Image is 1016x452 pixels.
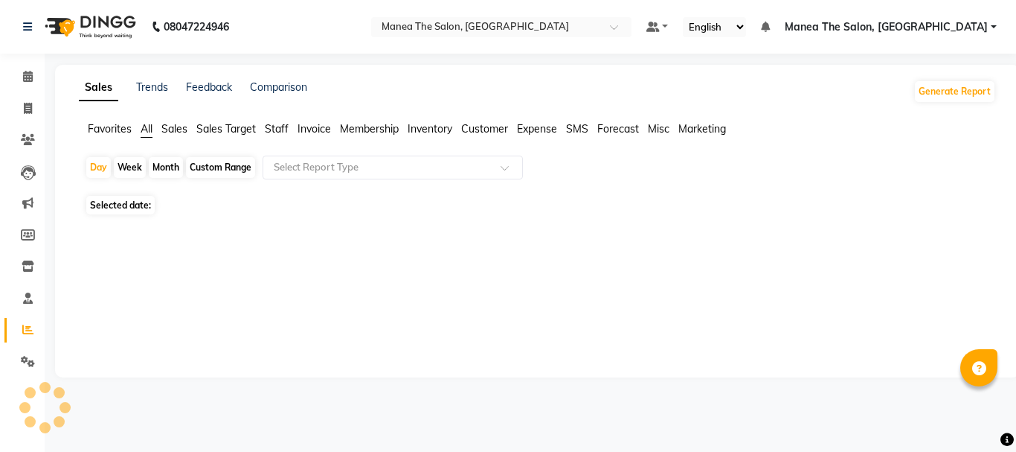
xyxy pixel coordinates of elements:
span: All [141,122,152,136]
div: Day [86,157,111,178]
span: Sales [161,122,187,136]
a: Feedback [186,80,232,94]
img: logo [38,6,140,48]
span: Membership [340,122,399,136]
a: Sales [79,74,118,101]
span: Expense [517,122,557,136]
b: 08047224946 [164,6,229,48]
span: Invoice [298,122,331,136]
span: Inventory [408,122,452,136]
div: Week [114,157,146,178]
span: Selected date: [86,196,155,214]
span: Staff [265,122,289,136]
span: Misc [648,122,669,136]
span: Customer [461,122,508,136]
div: Custom Range [186,157,255,178]
span: Manea The Salon, [GEOGRAPHIC_DATA] [785,19,988,35]
span: Sales Target [196,122,256,136]
div: Month [149,157,183,178]
span: SMS [566,122,588,136]
span: Favorites [88,122,132,136]
button: Generate Report [915,81,994,102]
a: Comparison [250,80,307,94]
span: Forecast [597,122,639,136]
a: Trends [136,80,168,94]
span: Marketing [678,122,726,136]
